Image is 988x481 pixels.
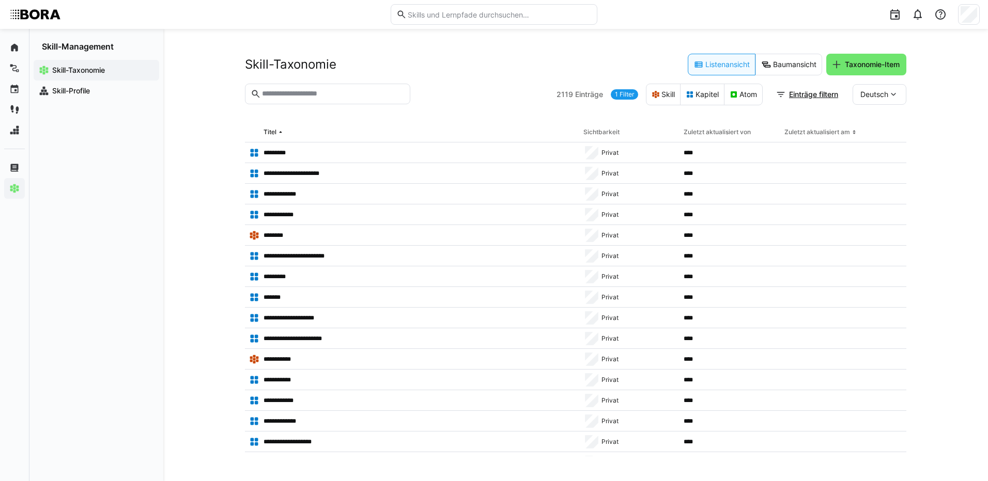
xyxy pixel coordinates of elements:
span: Privat [601,293,619,301]
span: Privat [601,231,619,239]
h2: Skill-Taxonomie [245,57,336,72]
button: Einträge filtern [770,84,845,105]
span: Privat [601,190,619,198]
eds-button-option: Listenansicht [688,54,755,75]
span: Privat [601,169,619,178]
eds-button-option: Skill [646,84,681,105]
span: Privat [601,438,619,446]
span: Privat [601,396,619,405]
span: Privat [601,252,619,260]
eds-button-option: Atom [724,84,763,105]
div: Titel [264,128,276,136]
span: Privat [601,417,619,425]
span: Taxonomie-Item [843,59,901,70]
span: Privat [601,272,619,281]
span: Privat [601,314,619,322]
a: 1 Filter [611,89,638,100]
span: Privat [601,355,619,363]
eds-button-option: Kapitel [680,84,724,105]
span: 2119 [557,89,573,100]
input: Skills und Lernpfade durchsuchen… [407,10,592,19]
span: Einträge [575,89,603,100]
div: Zuletzt aktualisiert am [784,128,850,136]
span: Privat [601,211,619,219]
span: Einträge filtern [788,89,840,100]
span: Deutsch [860,89,888,100]
div: Sichtbarkeit [583,128,620,136]
div: Zuletzt aktualisiert von [684,128,751,136]
span: Privat [601,149,619,157]
button: Taxonomie-Item [826,54,906,75]
span: Privat [601,334,619,343]
eds-button-option: Baumansicht [755,54,822,75]
span: Privat [601,376,619,384]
